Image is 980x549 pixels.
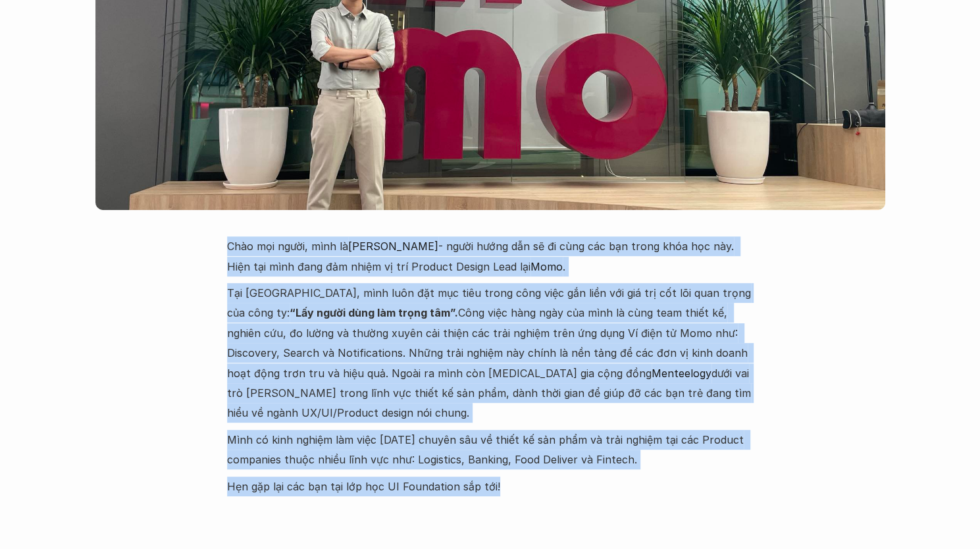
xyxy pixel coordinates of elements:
a: Momo [530,260,563,273]
p: Chào mọi người, mình là - người hướng dẫn sẽ đi cùng các bạn trong khóa học này. Hiện tại mình đa... [227,236,754,276]
p: Tại [GEOGRAPHIC_DATA], mình luôn đặt mục tiêu trong công việc gắn liền với giá trị cốt lõi quan t... [227,283,754,423]
a: Menteelogy [652,367,711,380]
strong: “Lấy người dùng làm trọng tâm”. [290,306,458,319]
a: [PERSON_NAME] [348,240,438,253]
p: Hẹn gặp lại các bạn tại lớp học UI Foundation sắp tới! [227,477,754,496]
p: Mình có kinh nghiệm làm việc [DATE] chuyên sâu về thiết kế sản phẩm và trải nghiệm tại các Produc... [227,430,754,470]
